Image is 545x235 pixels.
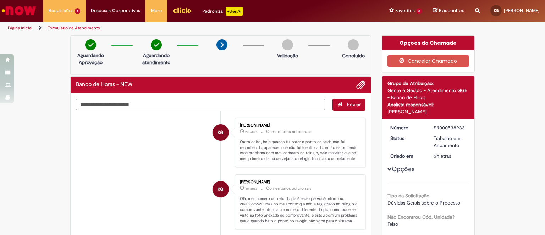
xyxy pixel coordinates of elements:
[387,221,398,227] span: Falso
[332,99,365,111] button: Enviar
[434,153,451,159] time: 28/08/2025 13:01:25
[151,39,162,50] img: check-circle-green.png
[266,129,312,135] small: Comentários adicionais
[387,108,469,115] div: [PERSON_NAME]
[218,181,224,198] span: KG
[240,196,358,224] p: Olá, meu numero correto do pis é esse que você informou, 20202995520, mas no meu ponto quando é r...
[48,25,100,31] a: Formulário de Atendimento
[434,124,467,131] div: SR000538933
[216,39,227,50] img: arrow-next.png
[387,55,469,67] button: Cancelar Chamado
[1,4,37,18] img: ServiceNow
[73,52,108,66] p: Aguardando Aprovação
[245,186,257,191] span: 3m atrás
[347,101,361,108] span: Enviar
[139,52,174,66] p: Aguardando atendimento
[387,80,469,87] div: Grupo de Atribuição:
[202,7,243,16] div: Padroniza
[385,135,429,142] dt: Status
[76,82,132,88] h2: Banco de Horas - NEW Histórico de tíquete
[382,36,475,50] div: Opções do Chamado
[387,200,460,206] span: Dúvidas Gerais sobre o Processo
[494,8,499,13] span: KG
[356,80,365,89] button: Adicionar anexos
[75,8,80,14] span: 1
[245,130,257,134] span: 2m atrás
[395,7,415,14] span: Favoritos
[416,8,422,14] span: 3
[342,52,365,59] p: Concluído
[433,7,464,14] a: Rascunhos
[240,180,358,184] div: [PERSON_NAME]
[387,214,455,220] b: Não Encontrou Cód. Unidade?
[439,7,464,14] span: Rascunhos
[226,7,243,16] p: +GenAi
[266,185,312,191] small: Comentários adicionais
[277,52,298,59] p: Validação
[434,152,467,160] div: 28/08/2025 13:01:25
[240,139,358,162] p: Outra coisa, hoje quando fui bater o ponto de saída não fui reconhecido, apareceu que não fui ide...
[504,7,540,13] span: [PERSON_NAME]
[245,186,257,191] time: 28/08/2025 17:55:45
[151,7,162,14] span: More
[76,99,325,111] textarea: Digite sua mensagem aqui...
[213,124,229,141] div: Keven Gustavo Dos Santos Gomes
[85,39,96,50] img: check-circle-green.png
[282,39,293,50] img: img-circle-grey.png
[8,25,32,31] a: Página inicial
[172,5,192,16] img: click_logo_yellow_360x200.png
[348,39,359,50] img: img-circle-grey.png
[5,22,358,35] ul: Trilhas de página
[387,87,469,101] div: Gente e Gestão - Atendimento GGE - Banco de Horas
[434,153,451,159] span: 5h atrás
[49,7,73,14] span: Requisições
[245,130,257,134] time: 28/08/2025 17:57:15
[218,124,224,141] span: KG
[434,135,467,149] div: Trabalho em Andamento
[387,192,429,199] b: Tipo da Solicitação
[385,152,429,160] dt: Criado em
[385,124,429,131] dt: Número
[387,101,469,108] div: Analista responsável:
[91,7,140,14] span: Despesas Corporativas
[240,123,358,128] div: [PERSON_NAME]
[213,181,229,197] div: Keven Gustavo Dos Santos Gomes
